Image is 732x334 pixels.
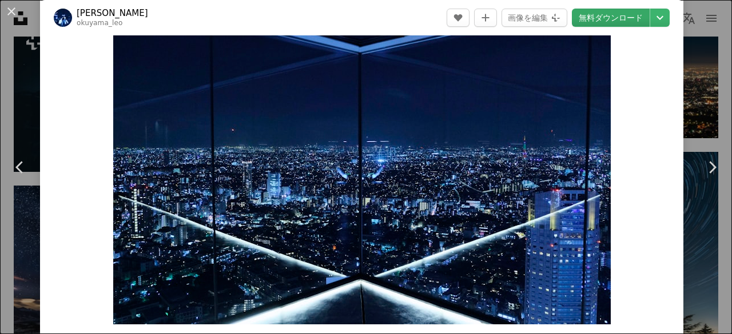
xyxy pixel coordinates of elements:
button: いいね！ [447,9,470,27]
button: ダウンロードサイズを選択してください [650,9,670,27]
a: 無料ダウンロード [572,9,650,27]
a: [PERSON_NAME] [77,7,148,19]
button: コレクションに追加する [474,9,497,27]
a: 次へ [692,112,732,222]
button: 画像を編集 [502,9,567,27]
img: Leo Okuyamaのプロフィールを見る [54,9,72,27]
a: okuyama_leo [77,19,122,27]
